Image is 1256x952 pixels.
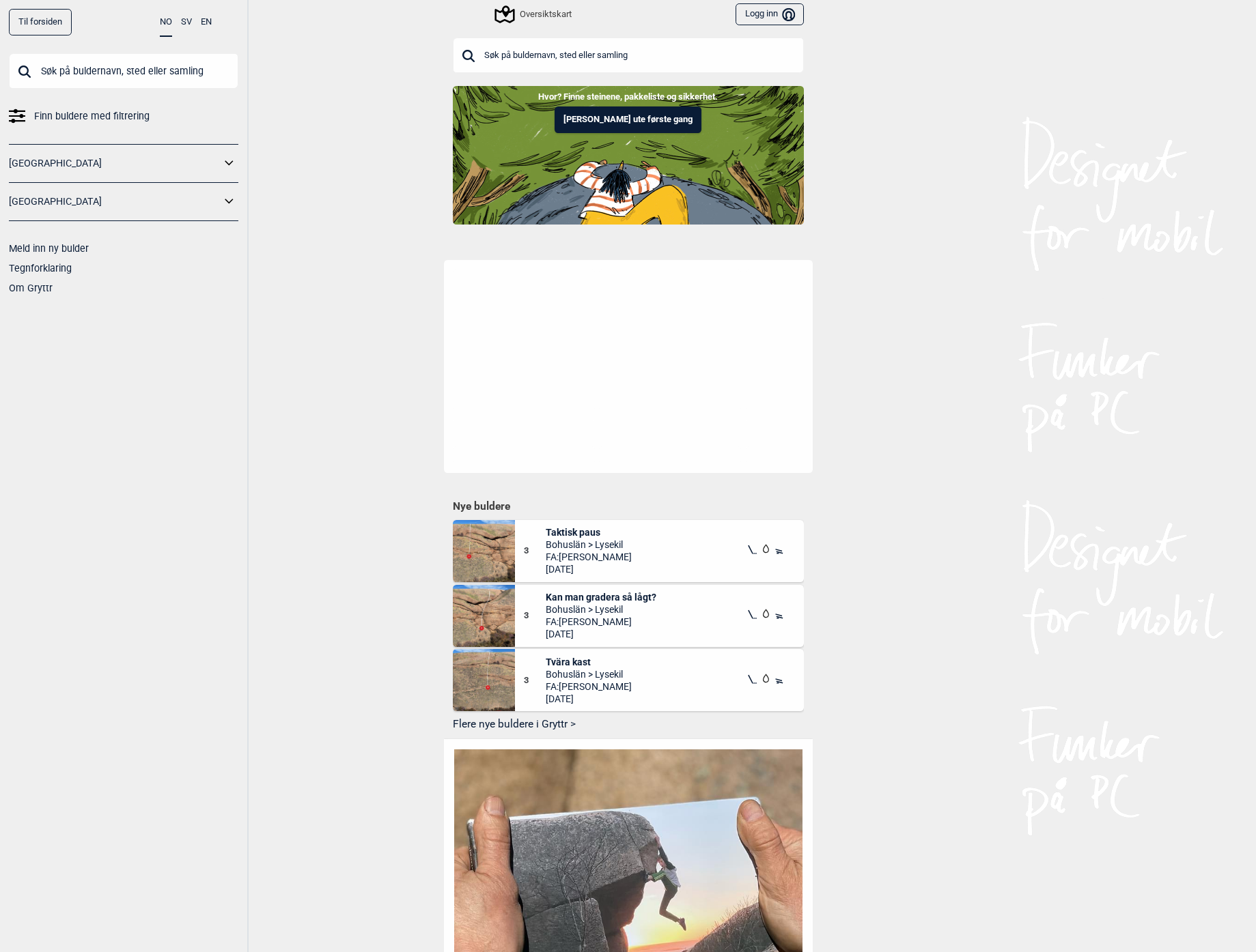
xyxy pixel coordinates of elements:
span: [DATE] [546,628,656,640]
button: [PERSON_NAME] ute første gang [555,106,701,133]
input: Søk på buldernavn, sted eller samling [9,53,238,89]
span: Bohuslän > Lysekil [546,668,632,680]
img: Kan man gradera sa lagt [453,585,515,647]
h1: Nye buldere [453,500,804,513]
span: 3 [524,545,546,557]
span: Taktisk paus [546,526,632,538]
div: Oversiktskart [497,6,572,23]
button: Logg inn [736,3,803,26]
a: Meld inn ny bulder [9,243,89,254]
div: Kan man gradera sa lagt3Kan man gradera så lågt?Bohuslän > LysekilFA:[PERSON_NAME][DATE] [453,585,804,647]
span: FA: [PERSON_NAME] [546,551,632,563]
span: Tvära kast [546,656,632,668]
span: Bohuslän > Lysekil [546,603,656,616]
a: Tegnforklaring [9,263,72,274]
span: Finn buldere med filtrering [34,106,150,126]
span: Kan man gradera så lågt? [546,591,656,603]
span: FA: [PERSON_NAME] [546,680,632,693]
a: Om Gryttr [9,283,53,293]
input: Søk på buldernavn, sted eller samling [453,38,804,73]
span: FA: [PERSON_NAME] [546,616,656,628]
a: Til forsiden [9,9,72,35]
span: Bohuslän > Lysekil [546,538,632,551]
img: Indoor to outdoor [453,86,804,224]
img: Taktisk paus [453,520,515,582]
span: [DATE] [546,563,632,575]
button: EN [201,9,212,35]
a: [GEOGRAPHIC_DATA] [9,192,221,212]
a: Finn buldere med filtrering [9,106,238,126]
div: Tvara kast3Tvära kastBohuslän > LysekilFA:[PERSON_NAME][DATE] [453,649,804,711]
img: Tvara kast [453,649,515,711]
span: 3 [524,610,546,622]
span: 3 [524,675,546,687]
p: Hvor? Finne steinene, pakkeliste og sikkerhet. [10,90,1246,104]
div: Taktisk paus3Taktisk pausBohuslän > LysekilFA:[PERSON_NAME][DATE] [453,520,804,582]
button: NO [160,9,172,37]
a: [GEOGRAPHIC_DATA] [9,154,221,173]
button: SV [181,9,192,35]
button: Flere nye buldere i Gryttr > [453,714,804,735]
span: [DATE] [546,693,632,705]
